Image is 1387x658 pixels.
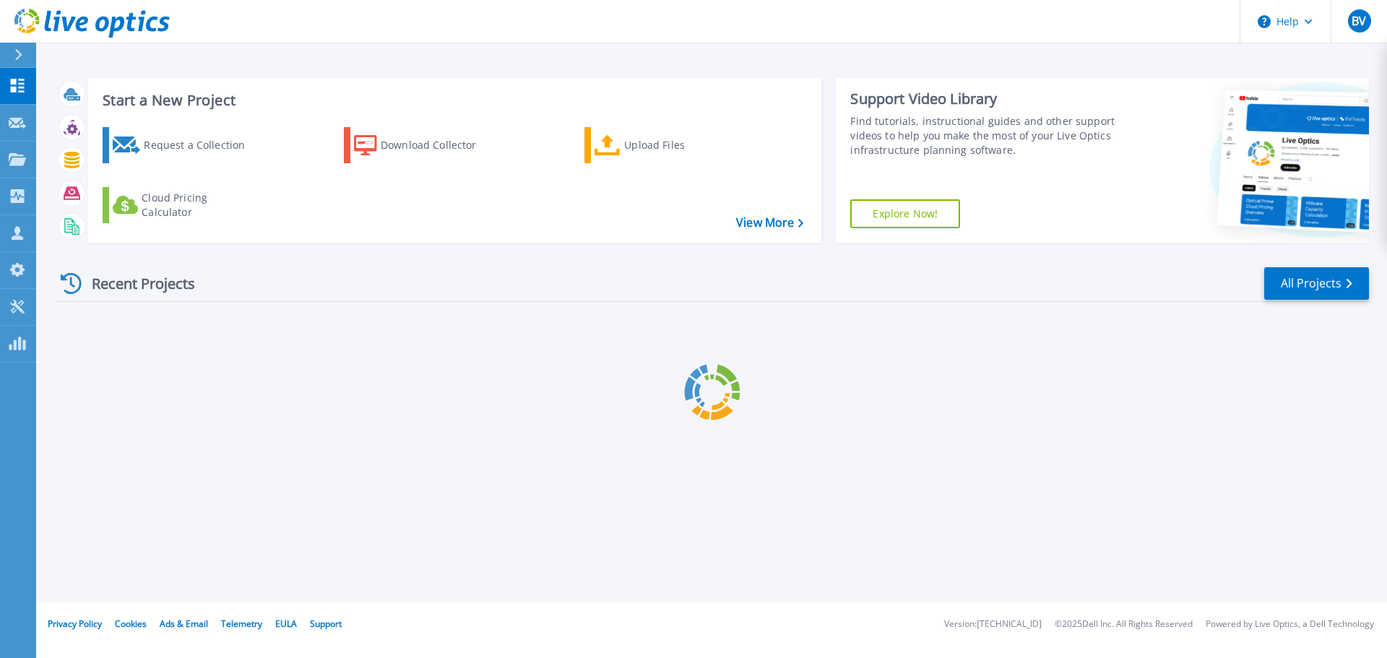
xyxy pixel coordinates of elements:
li: © 2025 Dell Inc. All Rights Reserved [1055,620,1193,629]
div: Recent Projects [56,266,215,301]
a: View More [736,216,803,230]
div: Request a Collection [144,131,259,160]
span: BV [1352,15,1366,27]
a: Cookies [115,618,147,630]
div: Download Collector [381,131,496,160]
div: Cloud Pricing Calculator [142,191,257,220]
li: Powered by Live Optics, a Dell Technology [1206,620,1374,629]
a: Upload Files [584,127,746,163]
a: Privacy Policy [48,618,102,630]
a: EULA [275,618,297,630]
a: Download Collector [344,127,505,163]
h3: Start a New Project [103,92,803,108]
a: Ads & Email [160,618,208,630]
a: Explore Now! [850,199,960,228]
a: Telemetry [221,618,262,630]
a: Support [310,618,342,630]
a: All Projects [1264,267,1369,300]
div: Upload Files [624,131,740,160]
div: Support Video Library [850,90,1122,108]
a: Request a Collection [103,127,264,163]
div: Find tutorials, instructional guides and other support videos to help you make the most of your L... [850,114,1122,157]
li: Version: [TECHNICAL_ID] [944,620,1042,629]
a: Cloud Pricing Calculator [103,187,264,223]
